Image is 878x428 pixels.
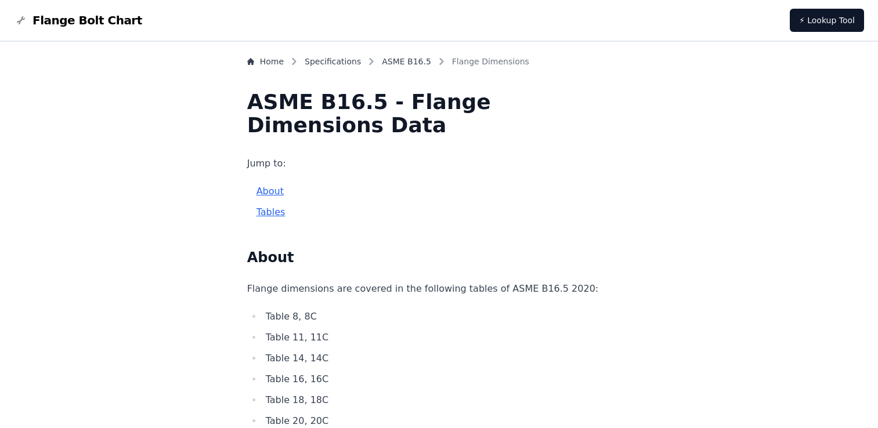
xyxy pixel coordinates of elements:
[262,309,631,325] li: Table 8, 8C
[247,56,631,72] nav: Breadcrumb
[382,56,431,67] a: ASME B16.5
[262,350,631,367] li: Table 14, 14C
[247,281,631,297] p: Flange dimensions are covered in the following tables of ASME B16.5 2020:
[262,329,631,346] li: Table 11, 11C
[790,9,864,32] a: ⚡ Lookup Tool
[32,12,142,28] span: Flange Bolt Chart
[256,186,284,197] a: About
[247,90,631,137] h1: ASME B16.5 - Flange Dimensions Data
[305,56,361,67] a: Specifications
[262,371,631,387] li: Table 16, 16C
[452,56,529,67] span: Flange Dimensions
[14,12,142,28] a: Flange Bolt Chart LogoFlange Bolt Chart
[14,13,28,27] img: Flange Bolt Chart Logo
[247,248,631,267] h2: About
[262,392,631,408] li: Table 18, 18C
[247,56,284,67] a: Home
[247,155,631,172] p: Jump to:
[256,206,286,217] a: Tables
